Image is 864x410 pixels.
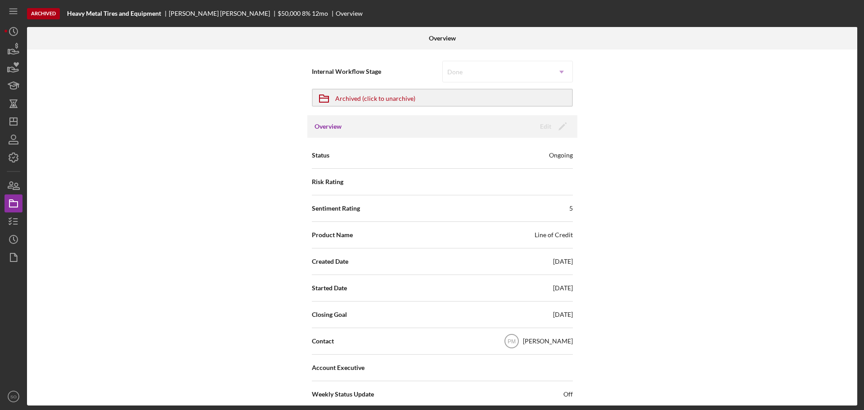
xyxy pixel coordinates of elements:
[508,338,516,345] text: PM
[535,230,573,239] div: Line of Credit
[315,122,342,131] h3: Overview
[312,310,347,319] span: Closing Goal
[553,310,573,319] div: [DATE]
[312,363,364,372] span: Account Executive
[312,284,347,293] span: Started Date
[549,151,573,160] div: Ongoing
[553,257,573,266] div: [DATE]
[312,89,573,107] button: Archived (click to unarchive)
[312,10,328,17] div: 12 mo
[312,204,360,213] span: Sentiment Rating
[302,10,310,17] div: 8 %
[833,370,855,392] iframe: Intercom live chat
[335,90,415,106] div: Archived (click to unarchive)
[523,337,573,346] div: [PERSON_NAME]
[429,35,456,42] b: Overview
[312,151,329,160] span: Status
[535,120,570,133] button: Edit
[27,8,60,19] div: Archived
[169,10,278,17] div: [PERSON_NAME] [PERSON_NAME]
[10,394,17,399] text: SO
[312,67,442,76] span: Internal Workflow Stage
[563,390,573,399] span: Off
[4,387,22,405] button: SO
[553,284,573,293] div: [DATE]
[312,177,343,186] span: Risk Rating
[312,230,353,239] span: Product Name
[278,10,301,17] div: $50,000
[336,10,363,17] div: Overview
[569,204,573,213] div: 5
[312,337,334,346] span: Contact
[67,10,161,17] b: Heavy Metal Tires and Equipment
[540,120,551,133] div: Edit
[312,257,348,266] span: Created Date
[312,390,374,399] span: Weekly Status Update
